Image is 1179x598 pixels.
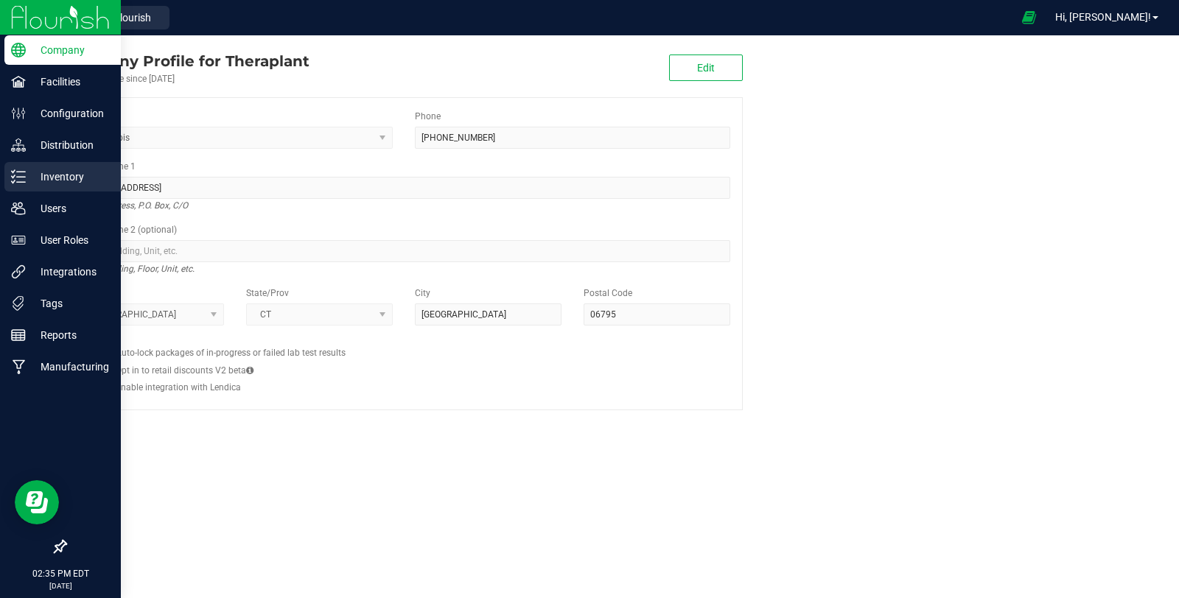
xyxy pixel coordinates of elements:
label: Address Line 2 (optional) [77,223,177,236]
p: Inventory [26,168,114,186]
label: State/Prov [246,286,289,300]
input: (123) 456-7890 [415,127,730,149]
h2: Configs [77,337,730,346]
p: Reports [26,326,114,344]
span: Open Ecommerce Menu [1012,3,1046,32]
i: Street address, P.O. Box, C/O [77,197,188,214]
span: Edit [697,62,715,74]
p: Company [26,41,114,59]
label: City [415,286,430,300]
p: Configuration [26,105,114,122]
button: Edit [669,54,743,81]
span: Hi, [PERSON_NAME]! [1055,11,1151,23]
p: User Roles [26,231,114,249]
p: Facilities [26,73,114,91]
inline-svg: Manufacturing [11,359,26,374]
label: Auto-lock packages of in-progress or failed lab test results [116,346,346,359]
label: Postal Code [584,286,632,300]
p: Users [26,200,114,217]
inline-svg: Configuration [11,106,26,121]
inline-svg: Users [11,201,26,216]
p: Distribution [26,136,114,154]
inline-svg: Integrations [11,264,26,279]
input: City [415,303,561,326]
p: 02:35 PM EDT [7,567,114,580]
label: Opt in to retail discounts V2 beta [116,364,253,377]
p: Manufacturing [26,358,114,376]
inline-svg: Company [11,43,26,57]
div: Theraplant [65,50,309,72]
input: Suite, Building, Unit, etc. [77,240,730,262]
inline-svg: Inventory [11,169,26,184]
inline-svg: Reports [11,328,26,342]
inline-svg: User Roles [11,233,26,247]
input: Address [77,177,730,199]
p: Integrations [26,263,114,281]
inline-svg: Facilities [11,74,26,89]
inline-svg: Distribution [11,138,26,152]
i: Suite, Building, Floor, Unit, etc. [77,260,195,278]
iframe: Resource center [15,480,59,524]
div: Account active since [DATE] [65,72,309,85]
inline-svg: Tags [11,296,26,311]
label: Enable integration with Lendica [116,381,241,394]
label: Phone [415,110,441,123]
p: Tags [26,295,114,312]
input: Postal Code [584,303,730,326]
p: [DATE] [7,580,114,591]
